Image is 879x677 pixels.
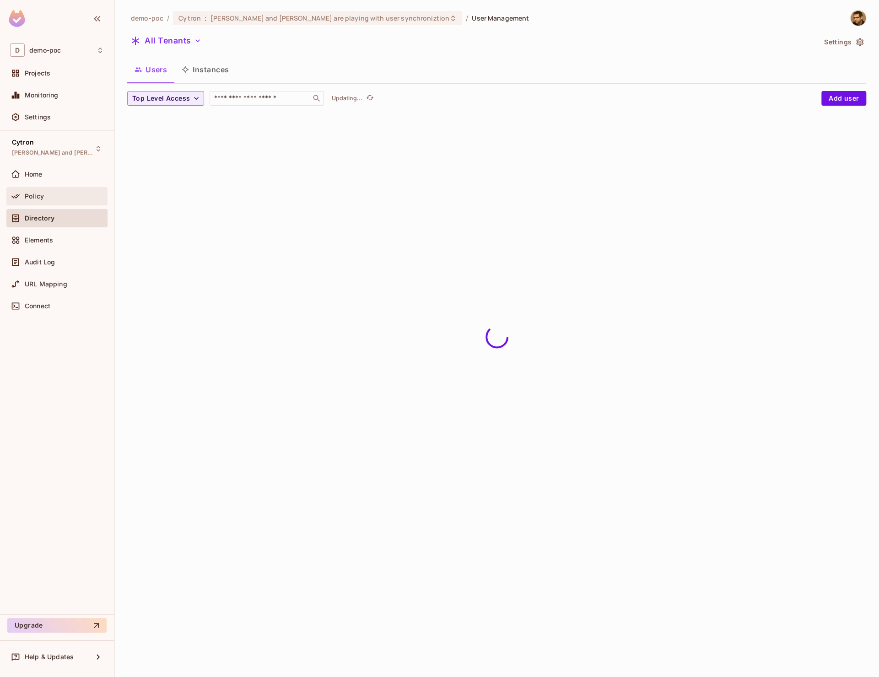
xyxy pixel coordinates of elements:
img: Tomáš Jelínek [851,11,866,26]
span: Cytron [12,139,34,146]
li: / [466,14,468,22]
span: URL Mapping [25,280,67,288]
span: Click to refresh data [362,93,375,104]
span: refresh [366,94,374,103]
button: Add user [821,91,866,106]
button: All Tenants [127,33,205,48]
button: Top Level Access [127,91,204,106]
span: Elements [25,236,53,244]
span: Audit Log [25,258,55,266]
span: Help & Updates [25,653,74,661]
span: : [204,15,207,22]
span: [PERSON_NAME] and [PERSON_NAME] are playing with user synchroniztion [210,14,449,22]
button: Settings [820,35,866,49]
span: Monitoring [25,91,59,99]
span: Home [25,171,43,178]
li: / [167,14,169,22]
span: D [10,43,25,57]
span: Policy [25,193,44,200]
button: refresh [364,93,375,104]
img: SReyMgAAAABJRU5ErkJggg== [9,10,25,27]
button: Upgrade [7,618,107,633]
span: Settings [25,113,51,121]
span: Top Level Access [132,93,190,104]
span: User Management [472,14,529,22]
button: Instances [174,58,236,81]
span: [PERSON_NAME] and [PERSON_NAME] are playing with user synchroniztion [12,149,94,156]
p: Updating... [331,95,362,102]
button: Users [127,58,174,81]
span: Projects [25,70,50,77]
span: Cytron [178,14,201,22]
span: Connect [25,302,50,310]
span: the active workspace [131,14,163,22]
span: Directory [25,215,54,222]
span: Workspace: demo-poc [29,47,61,54]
